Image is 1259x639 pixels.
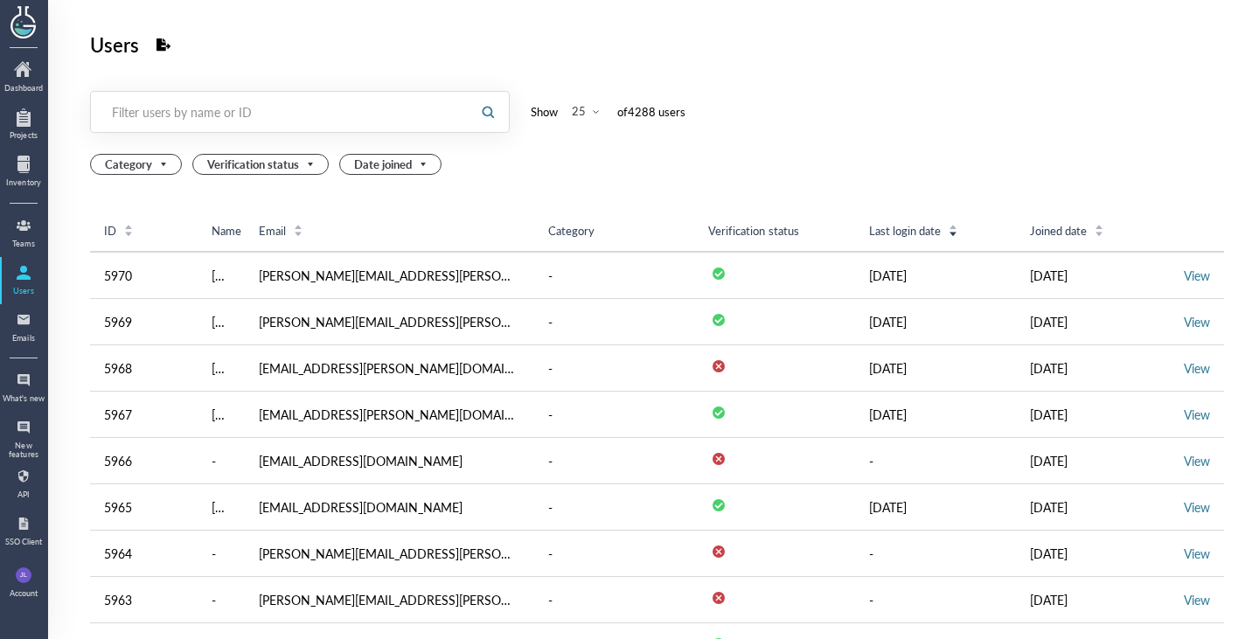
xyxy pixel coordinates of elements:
[1030,311,1163,332] div: [DATE]
[548,589,553,610] div: -
[1184,545,1210,562] a: View
[548,265,553,286] div: -
[293,229,303,234] i: icon: caret-down
[1094,222,1104,238] div: Sort
[1030,358,1163,379] div: [DATE]
[2,538,45,546] div: SSO Client
[869,311,1002,332] div: [DATE]
[2,490,45,499] div: API
[2,240,45,248] div: Teams
[1030,497,1163,517] div: [DATE]
[245,252,534,299] td: [PERSON_NAME][EMAIL_ADDRESS][PERSON_NAME][DOMAIN_NAME]
[245,484,534,531] td: [EMAIL_ADDRESS][DOMAIN_NAME]
[198,345,245,392] td: Vishal Khivansara
[855,438,1016,484] td: -
[2,259,45,302] a: Users
[2,334,45,343] div: Emails
[1184,406,1210,423] a: View
[2,84,45,93] div: Dashboard
[112,103,449,121] div: Filter users by name or ID
[2,441,45,460] div: New features
[572,103,586,119] div: 25
[548,404,553,425] div: -
[2,366,45,410] a: What's new
[2,306,45,350] a: Emails
[105,155,170,174] span: Category
[2,150,45,194] a: Inventory
[1030,589,1163,610] div: [DATE]
[855,577,1016,623] td: -
[2,510,45,553] a: SSO Client
[198,252,245,299] td: Marek Budzynski
[90,345,198,392] td: 5968
[1184,313,1210,330] a: View
[1030,404,1163,425] div: [DATE]
[198,299,245,345] td: Jacob Kimberg
[1095,222,1104,227] i: icon: caret-up
[949,222,958,227] i: icon: caret-up
[10,589,38,598] div: Account
[1030,223,1087,239] span: Joined date
[548,311,553,332] div: -
[198,531,245,577] td: -
[1030,265,1163,286] div: [DATE]
[90,299,198,345] td: 5969
[245,577,534,623] td: [PERSON_NAME][EMAIL_ADDRESS][PERSON_NAME][DOMAIN_NAME]
[245,531,534,577] td: [PERSON_NAME][EMAIL_ADDRESS][PERSON_NAME][DOMAIN_NAME]
[198,484,245,531] td: Nicholas Brattini
[90,577,198,623] td: 5963
[869,358,1002,379] div: [DATE]
[2,131,45,140] div: Projects
[548,450,553,471] div: -
[245,299,534,345] td: [PERSON_NAME][EMAIL_ADDRESS][PERSON_NAME][DOMAIN_NAME]
[90,392,198,438] td: 5967
[2,287,45,295] div: Users
[198,438,245,484] td: -
[2,212,45,255] a: Teams
[949,229,958,234] i: icon: caret-down
[1184,267,1210,284] a: View
[855,531,1016,577] td: -
[1184,452,1210,469] a: View
[90,28,139,61] div: Users
[1095,229,1104,234] i: icon: caret-down
[2,394,45,403] div: What's new
[245,392,534,438] td: [EMAIL_ADDRESS][PERSON_NAME][DOMAIN_NAME]
[90,531,198,577] td: 5964
[869,223,941,239] span: Last login date
[354,155,430,174] span: Date joined
[104,223,116,239] span: ID
[869,497,1002,517] div: [DATE]
[123,222,134,238] div: Sort
[1030,543,1163,564] div: [DATE]
[198,392,245,438] td: Deepak Nijhawan
[2,462,45,506] a: API
[548,497,553,517] div: -
[245,345,534,392] td: [EMAIL_ADDRESS][PERSON_NAME][DOMAIN_NAME]
[293,222,303,238] div: Sort
[124,222,134,227] i: icon: caret-up
[548,222,595,239] span: Category
[207,155,317,174] span: Verification status
[90,252,198,299] td: 5970
[1184,591,1210,608] a: View
[2,56,45,100] a: Dashboard
[531,101,685,122] div: Show of 4288 user s
[869,265,1002,286] div: [DATE]
[20,567,27,583] span: JL
[548,543,553,564] div: -
[212,223,241,239] span: Name
[2,178,45,187] div: Inventory
[1184,498,1210,516] a: View
[90,484,198,531] td: 5965
[198,577,245,623] td: -
[245,438,534,484] td: [EMAIL_ADDRESS][DOMAIN_NAME]
[2,103,45,147] a: Projects
[1030,450,1163,471] div: [DATE]
[259,223,286,239] span: Email
[948,222,958,238] div: Sort
[1184,359,1210,377] a: View
[708,222,798,239] span: Verification status
[90,438,198,484] td: 5966
[124,229,134,234] i: icon: caret-down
